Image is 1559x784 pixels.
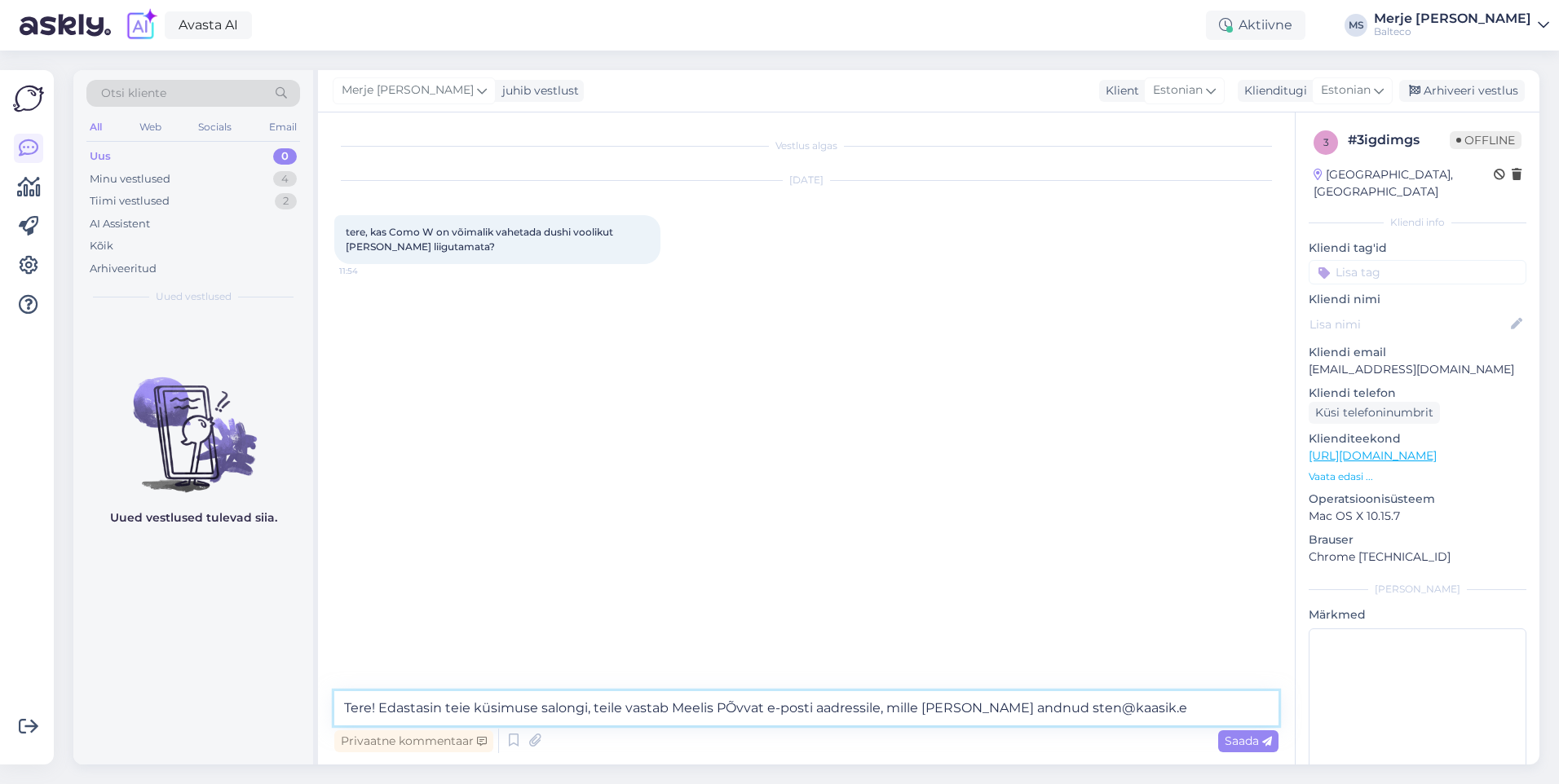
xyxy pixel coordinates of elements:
div: [GEOGRAPHIC_DATA], [GEOGRAPHIC_DATA] [1314,166,1494,200]
div: Kliendi info [1309,215,1526,230]
img: explore-ai [124,8,158,42]
span: 11:54 [339,265,400,277]
div: Tiimi vestlused [90,193,170,209]
p: Kliendi tag'id [1309,240,1526,257]
div: juhib vestlust [496,82,579,99]
p: Operatsioonisüsteem [1309,491,1526,508]
div: [PERSON_NAME] [1309,582,1526,597]
div: Arhiveeri vestlus [1399,80,1525,102]
div: Aktiivne [1206,11,1305,40]
a: Avasta AI [165,11,252,39]
div: Arhiveeritud [90,261,157,277]
div: Vestlus algas [334,139,1279,153]
p: Klienditeekond [1309,430,1526,447]
div: Web [136,117,165,138]
div: Kõik [90,238,113,254]
div: Balteco [1374,25,1531,38]
div: Uus [90,148,111,165]
div: # 3igdimgs [1348,130,1450,150]
div: Merje [PERSON_NAME] [1374,12,1531,25]
div: [DATE] [334,173,1279,187]
span: tere, kas Como W on võimalik vahetada dushi voolikut [PERSON_NAME] liigutamata? [346,226,616,253]
p: [EMAIL_ADDRESS][DOMAIN_NAME] [1309,361,1526,378]
img: Askly Logo [13,83,44,114]
div: Email [266,117,300,138]
p: Kliendi telefon [1309,385,1526,402]
a: Merje [PERSON_NAME]Balteco [1374,12,1549,38]
div: Küsi telefoninumbrit [1309,402,1440,424]
div: MS [1345,14,1367,37]
div: Privaatne kommentaar [334,730,493,752]
div: Socials [195,117,235,138]
div: 2 [275,193,297,209]
p: Chrome [TECHNICAL_ID] [1309,548,1526,566]
div: AI Assistent [90,216,150,232]
div: 4 [273,171,297,187]
div: Klienditugi [1238,82,1307,99]
span: Uued vestlused [156,289,232,304]
p: Vaata edasi ... [1309,469,1526,484]
span: Estonian [1321,81,1371,99]
p: Kliendi nimi [1309,291,1526,308]
textarea: Tere! Edastasin teie küsimuse salongi, teile vastab Meelis PÕvvat e-posti aadressile, mille [PERS... [334,691,1279,725]
p: Kliendi email [1309,344,1526,361]
p: Uued vestlused tulevad siia. [110,509,277,526]
div: 0 [273,148,297,165]
p: Mac OS X 10.15.7 [1309,508,1526,525]
span: Otsi kliente [101,85,166,102]
img: No chats [73,348,313,495]
span: Saada [1225,733,1272,748]
a: [URL][DOMAIN_NAME] [1309,448,1437,463]
div: Minu vestlused [90,171,170,187]
input: Lisa nimi [1309,315,1508,333]
span: Estonian [1153,81,1203,99]
span: Merje [PERSON_NAME] [342,81,474,99]
div: All [86,117,105,138]
p: Märkmed [1309,606,1526,623]
span: Offline [1450,131,1521,149]
div: Klient [1099,82,1139,99]
span: 3 [1323,136,1329,148]
input: Lisa tag [1309,260,1526,284]
p: Brauser [1309,531,1526,548]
